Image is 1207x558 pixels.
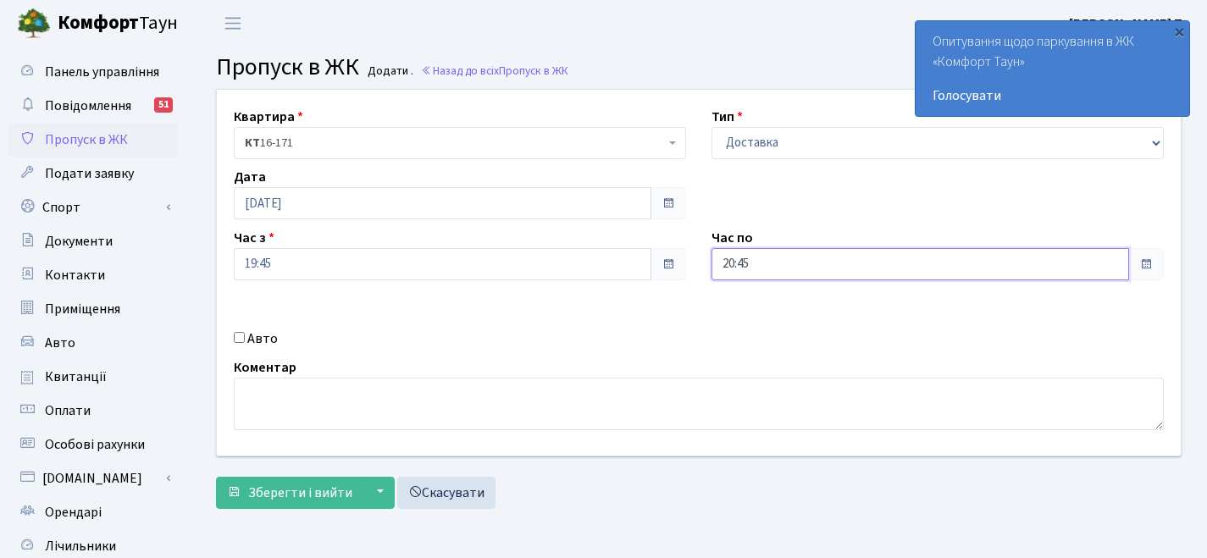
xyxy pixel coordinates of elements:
a: [DOMAIN_NAME] [8,461,178,495]
a: Подати заявку [8,157,178,191]
div: 51 [154,97,173,113]
div: Опитування щодо паркування в ЖК «Комфорт Таун» [916,21,1189,116]
a: Квитанції [8,360,178,394]
a: [PERSON_NAME] П. [1069,14,1187,34]
a: Пропуск в ЖК [8,123,178,157]
span: <b>КТ</b>&nbsp;&nbsp;&nbsp;&nbsp;16-171 [245,135,665,152]
span: Орендарі [45,503,102,522]
small: Додати . [364,64,413,79]
a: Повідомлення51 [8,89,178,123]
span: Пропуск в ЖК [216,50,359,84]
a: Панель управління [8,55,178,89]
div: × [1171,23,1188,40]
span: Оплати [45,401,91,420]
label: Коментар [234,357,296,378]
span: Квитанції [45,367,107,386]
span: Подати заявку [45,164,134,183]
a: Контакти [8,258,178,292]
span: Приміщення [45,300,120,318]
span: Повідомлення [45,97,131,115]
span: Контакти [45,266,105,285]
a: Особові рахунки [8,428,178,461]
a: Орендарі [8,495,178,529]
label: Тип [711,107,743,127]
span: Особові рахунки [45,435,145,454]
span: Зберегти і вийти [248,483,352,502]
label: Час з [234,228,274,248]
span: Лічильники [45,537,116,555]
a: Авто [8,326,178,360]
span: Пропуск в ЖК [499,63,568,79]
span: <b>КТ</b>&nbsp;&nbsp;&nbsp;&nbsp;16-171 [234,127,686,159]
label: Час по [711,228,753,248]
a: Приміщення [8,292,178,326]
a: Оплати [8,394,178,428]
button: Зберегти і вийти [216,477,363,509]
label: Квартира [234,107,303,127]
a: Голосувати [933,86,1172,106]
a: Назад до всіхПропуск в ЖК [421,63,568,79]
span: Авто [45,334,75,352]
label: Дата [234,167,266,187]
span: Панель управління [45,63,159,81]
b: КТ [245,135,260,152]
a: Спорт [8,191,178,224]
a: Документи [8,224,178,258]
span: Документи [45,232,113,251]
button: Переключити навігацію [212,9,254,37]
a: Скасувати [397,477,496,509]
span: Пропуск в ЖК [45,130,128,149]
b: Комфорт [58,9,139,36]
b: [PERSON_NAME] П. [1069,14,1187,33]
label: Авто [247,329,278,349]
img: logo.png [17,7,51,41]
span: Таун [58,9,178,38]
